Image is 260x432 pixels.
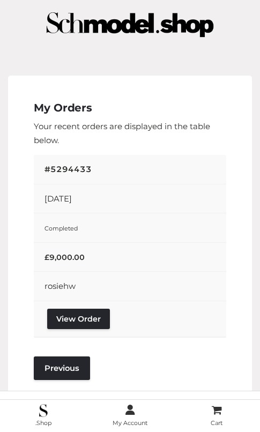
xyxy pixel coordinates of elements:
[39,404,47,417] img: .Shop
[44,164,92,174] a: #5294433
[44,281,76,291] a: rosiehw
[173,397,260,427] a: Logout
[87,397,174,427] a: My Account
[44,225,78,232] span: Completed
[34,120,226,147] p: Your recent orders are displayed in the table below.
[173,403,260,429] a: Cart
[44,252,49,262] span: £
[35,419,51,427] span: .Shop
[34,356,90,380] a: Previous
[113,419,147,427] span: My Account
[34,101,226,114] h4: My Orders
[47,309,110,329] a: View Order
[44,252,85,262] bdi: 9,000.00
[211,419,222,427] span: Cart
[87,403,174,429] a: My Account
[44,193,72,204] time: [DATE]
